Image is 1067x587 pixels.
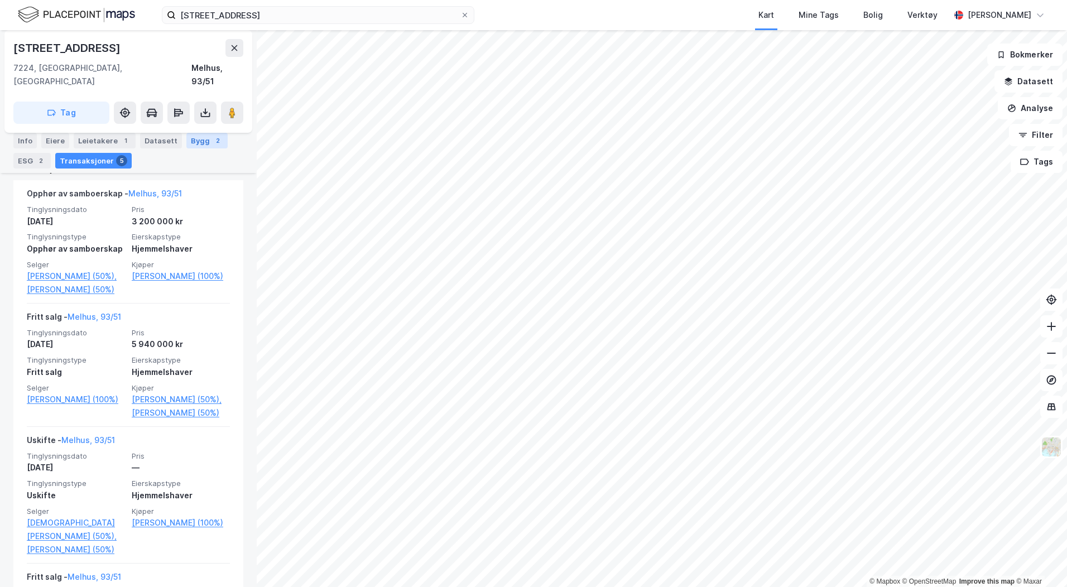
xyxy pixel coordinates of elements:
button: Datasett [994,70,1063,93]
a: [PERSON_NAME] (100%) [132,270,230,283]
div: Fritt salg - [27,310,121,328]
button: Tag [13,102,109,124]
iframe: Chat Widget [1011,533,1067,587]
div: ESG [13,153,51,169]
div: — [132,461,230,474]
div: Hjemmelshaver [132,365,230,379]
div: [DATE] [27,215,125,228]
a: Melhus, 93/51 [128,189,182,198]
div: Uskifte - [27,434,115,451]
div: Transaksjoner [55,153,132,169]
div: Hjemmelshaver [132,489,230,502]
div: [STREET_ADDRESS] [13,39,123,57]
div: 5 [116,155,127,166]
div: Datasett [140,133,182,148]
a: Improve this map [959,578,1015,585]
a: [PERSON_NAME] (50%), [27,270,125,283]
a: [DEMOGRAPHIC_DATA][PERSON_NAME] (50%), [27,516,125,543]
a: [PERSON_NAME] (100%) [132,516,230,530]
div: Melhus, 93/51 [191,61,243,88]
div: [DATE] [27,461,125,474]
span: Tinglysningsdato [27,451,125,461]
a: Melhus, 93/51 [68,312,121,321]
a: Melhus, 93/51 [68,572,121,581]
button: Bokmerker [987,44,1063,66]
button: Tags [1011,151,1063,173]
span: Pris [132,451,230,461]
div: Kontrollprogram for chat [1011,533,1067,587]
span: Tinglysningsdato [27,205,125,214]
div: 5 940 000 kr [132,338,230,351]
a: [PERSON_NAME] (50%) [132,406,230,420]
div: Leietakere [74,133,136,148]
div: Uskifte [27,489,125,502]
span: Tinglysningsdato [27,328,125,338]
a: [PERSON_NAME] (100%) [27,393,125,406]
span: Tinglysningstype [27,479,125,488]
div: Kart [758,8,774,22]
div: Bolig [863,8,883,22]
span: Eierskapstype [132,479,230,488]
a: [PERSON_NAME] (50%) [27,543,125,556]
span: Selger [27,260,125,270]
a: Mapbox [869,578,900,585]
div: Info [13,133,37,148]
div: Hjemmelshaver [132,242,230,256]
button: Analyse [998,97,1063,119]
a: OpenStreetMap [902,578,957,585]
span: Tinglysningstype [27,232,125,242]
a: [PERSON_NAME] (50%), [132,393,230,406]
div: Fritt salg [27,365,125,379]
a: [PERSON_NAME] (50%) [27,283,125,296]
span: Selger [27,383,125,393]
span: Tinglysningstype [27,355,125,365]
span: Pris [132,328,230,338]
div: 2 [35,155,46,166]
input: Søk på adresse, matrikkel, gårdeiere, leietakere eller personer [176,7,460,23]
div: Opphør av samboerskap - [27,187,182,205]
span: Selger [27,507,125,516]
span: Kjøper [132,383,230,393]
div: 7224, [GEOGRAPHIC_DATA], [GEOGRAPHIC_DATA] [13,61,191,88]
div: Verktøy [907,8,938,22]
span: Eierskapstype [132,355,230,365]
div: Eiere [41,133,69,148]
div: Opphør av samboerskap [27,242,125,256]
span: Kjøper [132,260,230,270]
div: Bygg [186,133,228,148]
img: Z [1041,436,1062,458]
span: Kjøper [132,507,230,516]
span: Eierskapstype [132,232,230,242]
a: Melhus, 93/51 [61,435,115,445]
div: 3 200 000 kr [132,215,230,228]
div: 1 [120,135,131,146]
div: [DATE] [27,338,125,351]
img: logo.f888ab2527a4732fd821a326f86c7f29.svg [18,5,135,25]
div: [PERSON_NAME] [968,8,1031,22]
span: Pris [132,205,230,214]
div: Mine Tags [799,8,839,22]
button: Filter [1009,124,1063,146]
div: 2 [212,135,223,146]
